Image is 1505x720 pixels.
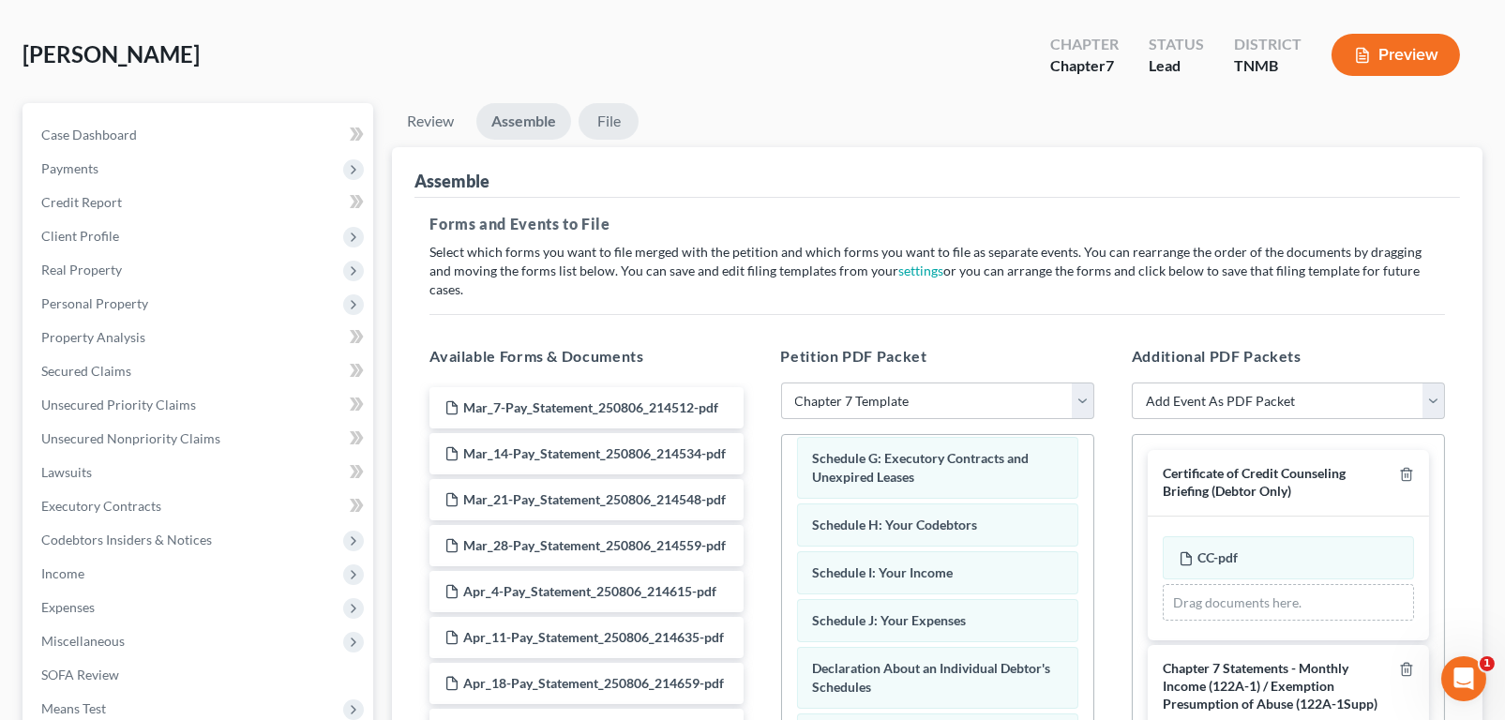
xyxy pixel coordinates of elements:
span: Mar_28-Pay_Statement_250806_214559-pdf [463,537,726,553]
span: Income [41,565,84,581]
span: Petition PDF Packet [781,347,927,365]
span: Mar_14-Pay_Statement_250806_214534-pdf [463,445,726,461]
span: Unsecured Priority Claims [41,397,196,412]
span: Schedule H: Your Codebtors [813,517,978,532]
div: Drag documents here. [1163,584,1414,622]
span: Credit Report [41,194,122,210]
span: Mar_7-Pay_Statement_250806_214512-pdf [463,399,718,415]
span: Schedule G: Executory Contracts and Unexpired Leases [813,450,1030,485]
span: 1 [1480,656,1495,671]
span: Apr_18-Pay_Statement_250806_214659-pdf [463,675,724,691]
span: Personal Property [41,295,148,311]
a: settings [898,262,943,278]
iframe: Intercom live chat [1441,656,1486,701]
a: Unsecured Nonpriority Claims [26,422,373,456]
span: Apr_4-Pay_Statement_250806_214615-pdf [463,583,716,599]
span: Declaration About an Individual Debtor's Schedules [813,660,1051,695]
div: Chapter [1050,34,1119,55]
div: Lead [1149,55,1204,77]
span: Miscellaneous [41,633,125,649]
span: Schedule I: Your Income [813,564,954,580]
a: Unsecured Priority Claims [26,388,373,422]
h5: Additional PDF Packets [1132,345,1445,367]
button: Preview [1332,34,1460,76]
div: Status [1149,34,1204,55]
span: Property Analysis [41,329,145,345]
span: Mar_21-Pay_Statement_250806_214548-pdf [463,491,726,507]
span: 7 [1106,56,1114,74]
span: Executory Contracts [41,498,161,514]
span: Secured Claims [41,363,131,379]
span: Codebtors Insiders & Notices [41,532,212,547]
span: Means Test [41,700,106,716]
div: Chapter [1050,55,1119,77]
a: File [579,103,639,140]
a: SOFA Review [26,658,373,692]
a: Executory Contracts [26,489,373,523]
span: Payments [41,160,98,176]
a: Assemble [476,103,571,140]
p: Select which forms you want to file merged with the petition and which forms you want to file as ... [429,243,1445,299]
h5: Forms and Events to File [429,213,1445,235]
a: Review [392,103,469,140]
span: Schedule J: Your Expenses [813,612,967,628]
a: Case Dashboard [26,118,373,152]
span: CC-pdf [1197,549,1238,565]
span: Case Dashboard [41,127,137,142]
div: TNMB [1234,55,1302,77]
span: Expenses [41,599,95,615]
span: Real Property [41,262,122,277]
a: Lawsuits [26,456,373,489]
span: SOFA Review [41,667,119,682]
span: Unsecured Nonpriority Claims [41,430,220,446]
div: Assemble [414,170,489,192]
span: Apr_11-Pay_Statement_250806_214635-pdf [463,629,724,645]
span: Lawsuits [41,464,92,480]
span: Chapter 7 Statements - Monthly Income (122A-1) / Exemption Presumption of Abuse (122A-1Supp) [1163,660,1377,711]
span: Client Profile [41,228,119,244]
span: Certificate of Credit Counseling Briefing (Debtor Only) [1163,465,1346,499]
h5: Available Forms & Documents [429,345,743,367]
a: Credit Report [26,186,373,219]
span: [PERSON_NAME] [23,40,200,67]
a: Property Analysis [26,321,373,354]
a: Secured Claims [26,354,373,388]
div: District [1234,34,1302,55]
